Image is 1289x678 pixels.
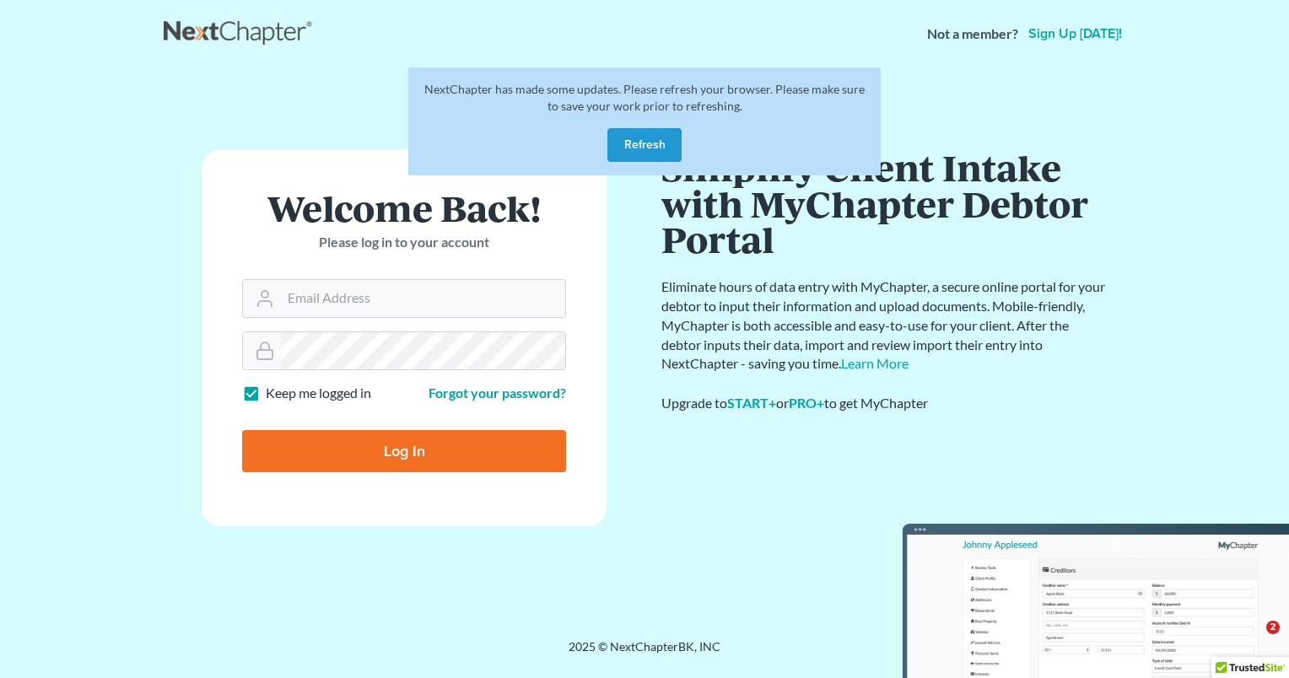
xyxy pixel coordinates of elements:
[164,638,1125,669] div: 2025 © NextChapterBK, INC
[242,430,566,472] input: Log In
[841,355,909,371] a: Learn More
[242,233,566,252] p: Please log in to your account
[661,149,1108,257] h1: Simplify Client Intake with MyChapter Debtor Portal
[242,190,566,226] h1: Welcome Back!
[927,24,1018,44] strong: Not a member?
[661,277,1108,374] p: Eliminate hours of data entry with MyChapter, a secure online portal for your debtor to input the...
[1266,621,1280,634] span: 2
[661,394,1108,413] div: Upgrade to or to get MyChapter
[607,128,682,162] button: Refresh
[727,395,776,411] a: START+
[281,280,565,317] input: Email Address
[424,82,865,113] span: NextChapter has made some updates. Please refresh your browser. Please make sure to save your wor...
[429,385,566,401] a: Forgot your password?
[1232,621,1272,661] iframe: Intercom live chat
[789,395,824,411] a: PRO+
[1025,27,1125,40] a: Sign up [DATE]!
[266,384,371,403] label: Keep me logged in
